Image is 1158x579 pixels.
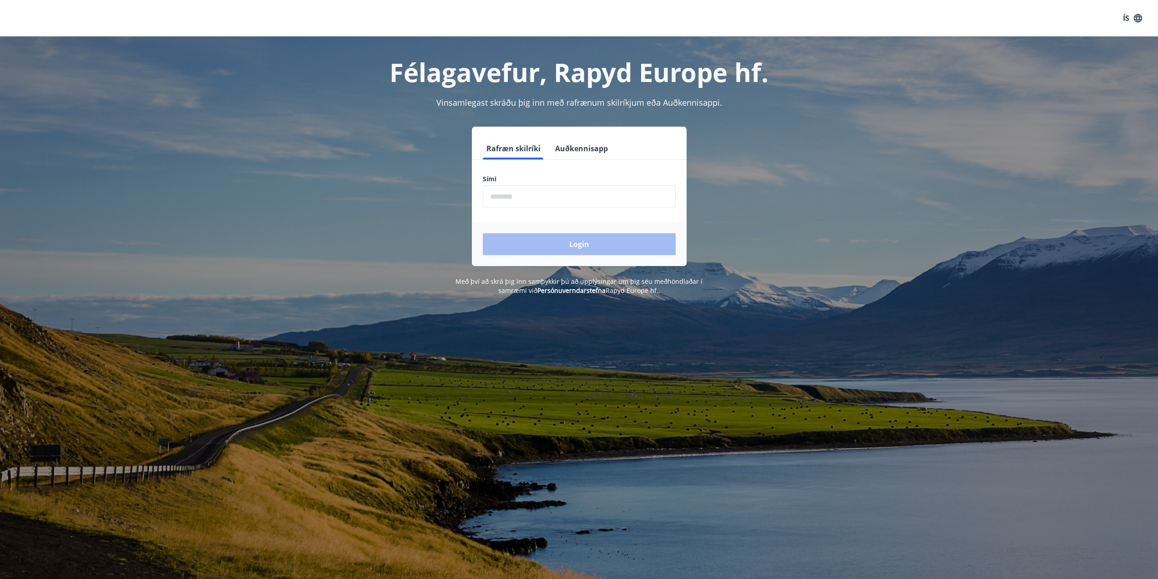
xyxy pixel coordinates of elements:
span: Vinsamlegast skráðu þig inn með rafrænum skilríkjum eða Auðkennisappi. [436,97,722,108]
a: Persónuverndarstefna [537,286,606,295]
label: Sími [483,174,676,184]
button: ÍS [1118,10,1147,26]
button: Rafræn skilríki [483,138,544,159]
span: Með því að skrá þig inn samþykkir þú að upplýsingar um þig séu meðhöndlaðar í samræmi við Rapyd E... [455,277,703,295]
h1: Félagavefur, Rapyd Europe hf. [263,55,896,89]
button: Auðkennisapp [551,138,612,159]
